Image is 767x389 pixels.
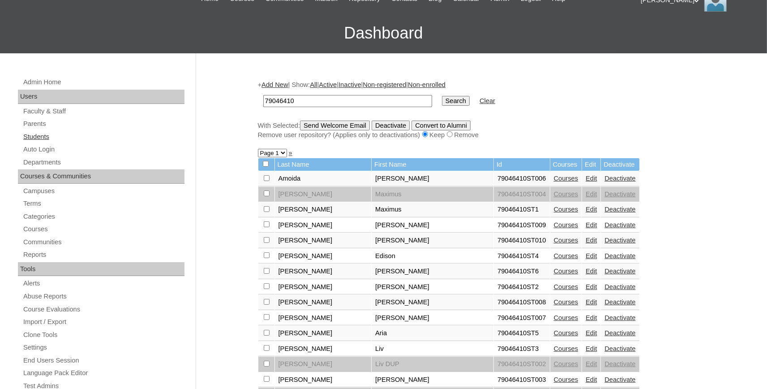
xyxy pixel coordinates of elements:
[554,175,578,182] a: Courses
[554,221,578,229] a: Courses
[586,345,597,352] a: Edit
[604,345,635,352] a: Deactivate
[604,190,635,198] a: Deactivate
[494,233,549,248] td: 79046410ST010
[554,360,578,367] a: Courses
[372,264,493,279] td: [PERSON_NAME]
[22,118,184,130] a: Parents
[554,298,578,306] a: Courses
[22,211,184,222] a: Categories
[604,206,635,213] a: Deactivate
[275,357,372,372] td: [PERSON_NAME]
[604,314,635,321] a: Deactivate
[604,329,635,337] a: Deactivate
[586,206,597,213] a: Edit
[554,206,578,213] a: Courses
[494,357,549,372] td: 79046410ST002
[275,218,372,233] td: [PERSON_NAME]
[22,224,184,235] a: Courses
[408,81,446,88] a: Non-enrolled
[22,198,184,209] a: Terms
[494,326,549,341] td: 79046410ST5
[372,249,493,264] td: Edison
[586,175,597,182] a: Edit
[18,262,184,277] div: Tools
[22,342,184,353] a: Settings
[554,190,578,198] a: Courses
[554,268,578,275] a: Courses
[582,158,600,171] td: Edit
[22,249,184,260] a: Reports
[258,80,701,139] div: + | Show: | | | |
[586,252,597,259] a: Edit
[604,298,635,306] a: Deactivate
[494,280,549,295] td: 79046410ST2
[275,171,372,186] td: Amoida
[289,149,292,156] a: »
[275,311,372,326] td: [PERSON_NAME]
[554,376,578,383] a: Courses
[586,190,597,198] a: Edit
[275,295,372,310] td: [PERSON_NAME]
[554,345,578,352] a: Courses
[22,278,184,289] a: Alerts
[604,376,635,383] a: Deactivate
[586,314,597,321] a: Edit
[554,252,578,259] a: Courses
[586,237,597,244] a: Edit
[372,280,493,295] td: [PERSON_NAME]
[494,311,549,326] td: 79046410ST007
[604,175,635,182] a: Deactivate
[275,372,372,388] td: [PERSON_NAME]
[372,218,493,233] td: [PERSON_NAME]
[22,304,184,315] a: Course Evaluations
[604,268,635,275] a: Deactivate
[275,187,372,202] td: [PERSON_NAME]
[18,169,184,184] div: Courses & Communities
[554,314,578,321] a: Courses
[601,158,639,171] td: Deactivate
[586,360,597,367] a: Edit
[372,187,493,202] td: Maximus
[339,81,361,88] a: Inactive
[604,237,635,244] a: Deactivate
[22,186,184,197] a: Campuses
[310,81,317,88] a: All
[275,341,372,357] td: [PERSON_NAME]
[372,372,493,388] td: [PERSON_NAME]
[22,329,184,341] a: Clone Tools
[494,249,549,264] td: 79046410ST4
[554,283,578,290] a: Courses
[22,106,184,117] a: Faculty & Staff
[22,144,184,155] a: Auto Login
[258,130,701,140] div: Remove user repository? (Applies only to deactivations) Keep Remove
[494,341,549,357] td: 79046410ST3
[411,121,471,130] input: Convert to Alumni
[494,171,549,186] td: 79046410ST006
[300,121,370,130] input: Send Welcome Email
[372,202,493,217] td: Maximus
[263,95,432,107] input: Search
[372,121,410,130] input: Deactivate
[275,264,372,279] td: [PERSON_NAME]
[586,283,597,290] a: Edit
[480,97,495,104] a: Clear
[372,171,493,186] td: [PERSON_NAME]
[494,295,549,310] td: 79046410ST008
[372,295,493,310] td: [PERSON_NAME]
[494,202,549,217] td: 79046410ST1
[442,96,470,106] input: Search
[18,90,184,104] div: Users
[604,360,635,367] a: Deactivate
[275,326,372,341] td: [PERSON_NAME]
[550,158,582,171] td: Courses
[494,187,549,202] td: 79046410ST004
[22,367,184,379] a: Language Pack Editor
[275,249,372,264] td: [PERSON_NAME]
[258,121,701,140] div: With Selected:
[586,329,597,337] a: Edit
[319,81,337,88] a: Active
[275,202,372,217] td: [PERSON_NAME]
[363,81,406,88] a: Non-registered
[586,376,597,383] a: Edit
